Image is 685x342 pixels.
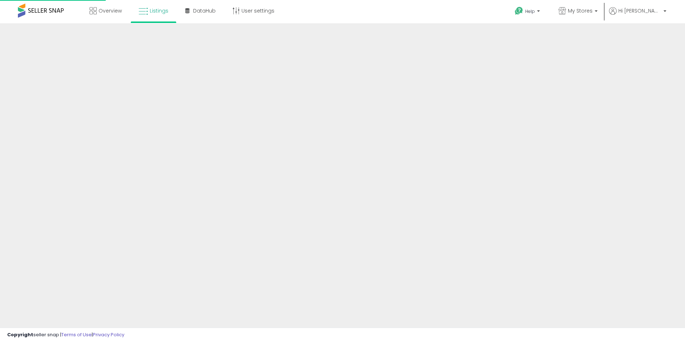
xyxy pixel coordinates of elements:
[568,7,593,14] span: My Stores
[609,7,666,23] a: Hi [PERSON_NAME]
[618,7,661,14] span: Hi [PERSON_NAME]
[514,6,523,15] i: Get Help
[525,8,535,14] span: Help
[193,7,216,14] span: DataHub
[150,7,168,14] span: Listings
[99,7,122,14] span: Overview
[509,1,547,23] a: Help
